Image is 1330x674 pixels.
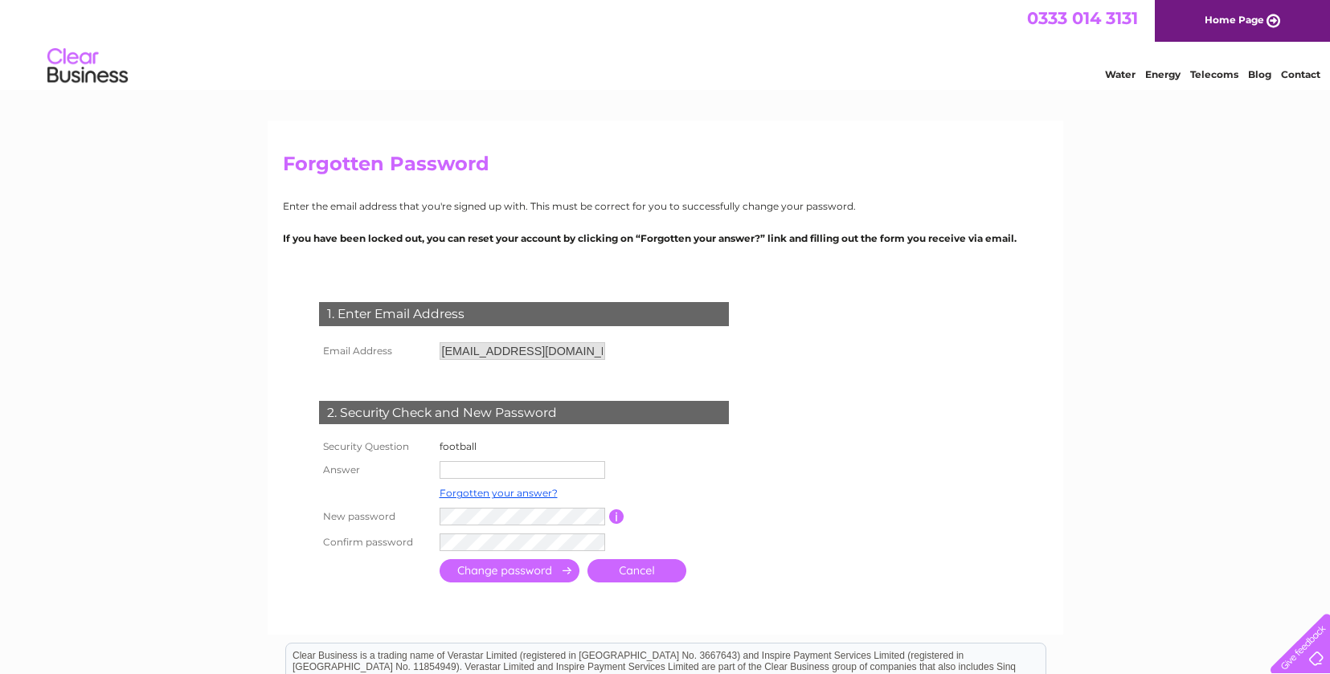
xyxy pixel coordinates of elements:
a: Water [1105,68,1136,80]
div: Clear Business is a trading name of Verastar Limited (registered in [GEOGRAPHIC_DATA] No. 3667643... [286,9,1046,78]
input: Submit [440,559,579,582]
a: Telecoms [1190,68,1238,80]
p: If you have been locked out, you can reset your account by clicking on “Forgotten your answer?” l... [283,231,1048,246]
th: Confirm password [315,529,436,555]
a: Forgotten your answer? [440,487,558,499]
img: logo.png [47,42,129,91]
a: Contact [1281,68,1320,80]
a: Energy [1145,68,1181,80]
h2: Forgotten Password [283,153,1048,183]
th: Security Question [315,436,436,457]
a: Blog [1248,68,1271,80]
a: 0333 014 3131 [1027,8,1138,28]
p: Enter the email address that you're signed up with. This must be correct for you to successfully ... [283,198,1048,214]
th: Email Address [315,338,436,364]
th: New password [315,504,436,529]
input: Information [609,509,624,524]
th: Answer [315,457,436,483]
div: 1. Enter Email Address [319,302,729,326]
a: Cancel [587,559,686,582]
label: football [440,440,477,452]
div: 2. Security Check and New Password [319,401,729,425]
